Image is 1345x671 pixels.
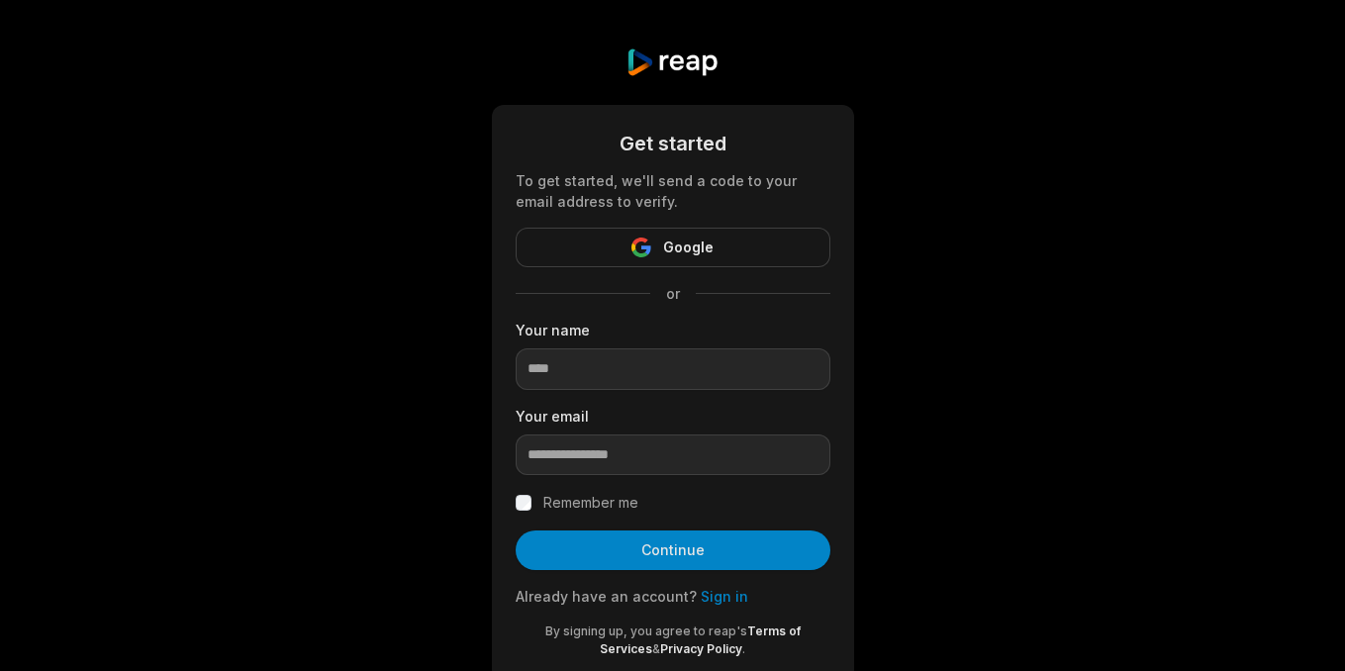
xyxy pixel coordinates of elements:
span: Google [663,236,714,259]
div: To get started, we'll send a code to your email address to verify. [516,170,830,212]
a: Terms of Services [600,623,801,656]
span: or [650,283,696,304]
span: . [742,641,745,656]
span: Already have an account? [516,588,697,605]
button: Continue [516,530,830,570]
label: Your name [516,320,830,340]
button: Google [516,228,830,267]
a: Sign in [701,588,748,605]
span: By signing up, you agree to reap's [545,623,747,638]
label: Your email [516,406,830,427]
div: Get started [516,129,830,158]
img: reap [625,48,720,77]
label: Remember me [543,491,638,515]
span: & [652,641,660,656]
a: Privacy Policy [660,641,742,656]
